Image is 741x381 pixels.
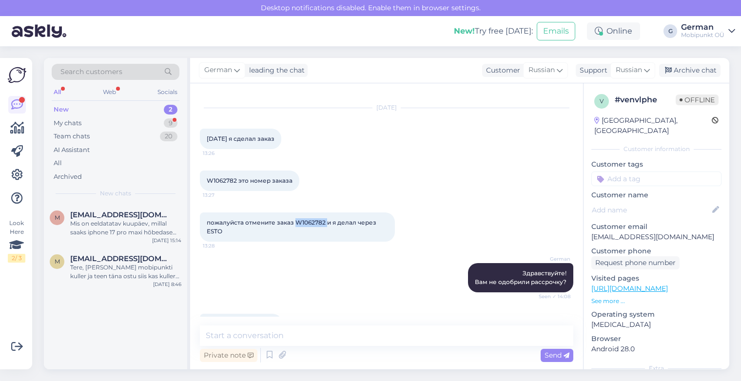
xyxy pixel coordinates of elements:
[164,118,177,128] div: 9
[8,254,25,263] div: 2 / 3
[8,219,25,263] div: Look Here
[591,159,721,170] p: Customer tags
[591,309,721,320] p: Operating system
[591,364,721,373] div: Extra
[591,190,721,200] p: Customer name
[101,86,118,98] div: Web
[200,103,573,112] div: [DATE]
[537,22,575,40] button: Emails
[70,210,172,219] span: marleenmets55@gmail.com
[153,281,181,288] div: [DATE] 8:46
[534,293,570,300] span: Seen ✓ 14:08
[156,86,179,98] div: Socials
[591,297,721,305] p: See more ...
[591,320,721,330] p: [MEDICAL_DATA]
[591,273,721,284] p: Visited pages
[681,23,724,31] div: German
[55,258,60,265] span: M
[600,97,604,105] span: v
[54,132,90,141] div: Team chats
[203,242,239,249] span: 13:28
[54,172,82,182] div: Archived
[245,65,305,76] div: leading the chat
[591,334,721,344] p: Browser
[592,205,710,215] input: Add name
[659,64,721,77] div: Archive chat
[207,135,274,142] span: [DATE] я сделал заказ
[55,214,60,221] span: m
[591,222,721,232] p: Customer email
[591,256,680,269] div: Request phone number
[200,349,257,362] div: Private note
[203,191,239,199] span: 13:27
[70,254,172,263] span: Mariliisle@gmail.com
[534,255,570,263] span: German
[663,24,677,38] div: G
[54,145,90,155] div: AI Assistant
[454,25,533,37] div: Try free [DATE]:
[54,118,81,128] div: My chats
[594,115,712,136] div: [GEOGRAPHIC_DATA], [GEOGRAPHIC_DATA]
[528,65,555,76] span: Russian
[676,95,719,105] span: Offline
[54,158,62,168] div: All
[591,344,721,354] p: Android 28.0
[591,246,721,256] p: Customer phone
[616,65,642,76] span: Russian
[204,65,232,76] span: German
[615,94,676,106] div: # venvlphe
[482,65,520,76] div: Customer
[152,237,181,244] div: [DATE] 15:14
[203,150,239,157] span: 13:26
[207,177,292,184] span: W1062782 это номер заказа
[454,26,475,36] b: New!
[587,22,640,40] div: Online
[60,67,122,77] span: Search customers
[164,105,177,114] div: 2
[591,284,668,293] a: [URL][DOMAIN_NAME]
[100,189,131,198] span: New chats
[591,232,721,242] p: [EMAIL_ADDRESS][DOMAIN_NAME]
[591,171,721,186] input: Add a tag
[8,66,26,84] img: Askly Logo
[576,65,607,76] div: Support
[160,132,177,141] div: 20
[545,351,569,360] span: Send
[52,86,63,98] div: All
[54,105,69,114] div: New
[70,219,181,237] div: Mis on eeldatatav kuupäev, millal saaks iphone 17 pro maxi hõbedase 256GB kätte?
[681,31,724,39] div: Mobipunkt OÜ
[681,23,735,39] a: GermanMobipunkt OÜ
[207,219,378,235] span: пожалуйста отмените заказ W1062782 и я делал через ESTO
[591,145,721,153] div: Customer information
[70,263,181,281] div: Tere, [PERSON_NAME] mobipunkti kuller ja teen täna ostu siis kas kuller toob [PERSON_NAME] päeval...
